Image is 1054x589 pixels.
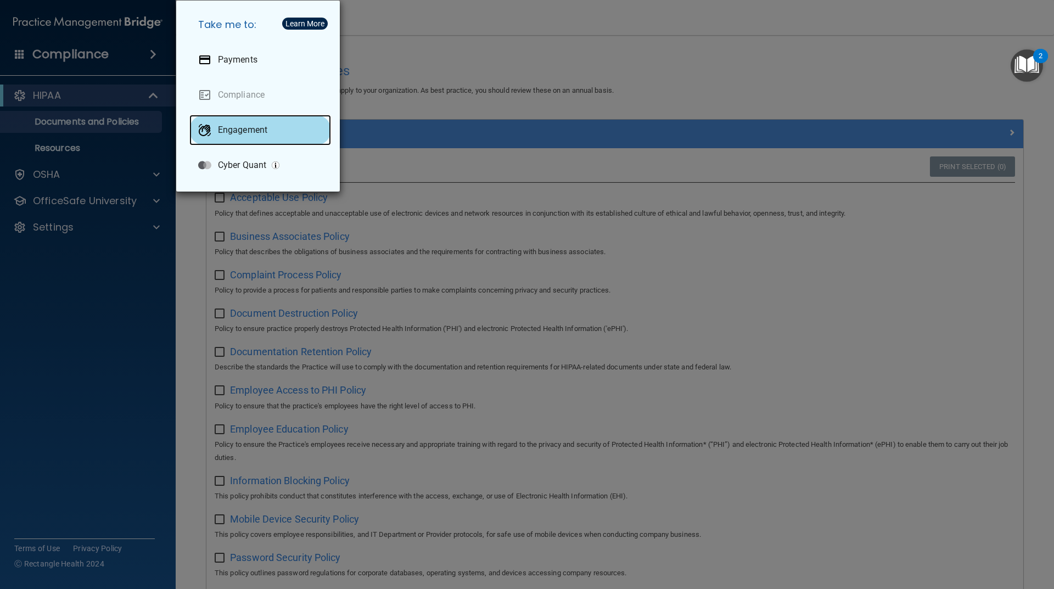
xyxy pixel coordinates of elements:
[189,44,331,75] a: Payments
[1011,49,1043,82] button: Open Resource Center, 2 new notifications
[285,20,324,27] div: Learn More
[189,115,331,145] a: Engagement
[218,54,257,65] p: Payments
[218,160,266,171] p: Cyber Quant
[282,18,328,30] button: Learn More
[864,511,1041,555] iframe: Drift Widget Chat Controller
[189,9,331,40] h5: Take me to:
[1039,56,1042,70] div: 2
[218,125,267,136] p: Engagement
[189,80,331,110] a: Compliance
[189,150,331,181] a: Cyber Quant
